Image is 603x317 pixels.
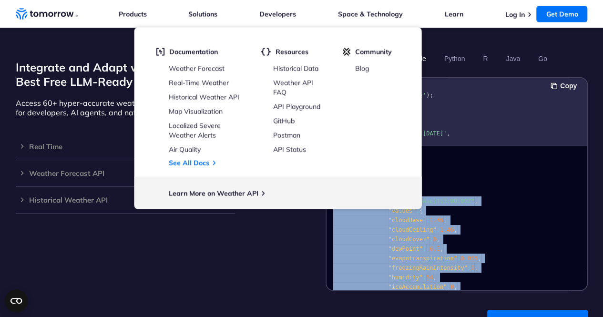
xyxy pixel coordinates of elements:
[16,60,235,89] h2: Integrate and Adapt with the World’s Best Free LLM-Ready Weather API
[422,245,426,252] span: :
[273,78,313,96] a: Weather API FAQ
[169,78,229,87] a: Real-Time Weather
[460,255,478,261] span: 0.055
[169,121,221,139] a: Localized Severe Weather Alerts
[169,92,239,101] a: Historical Weather API
[440,245,443,252] span: ,
[169,107,223,115] a: Map Visualization
[474,197,478,204] span: ,
[16,196,235,204] h3: Historical Weather API
[440,51,468,67] button: Python
[188,10,217,18] a: Solutions
[534,51,550,67] button: Go
[388,216,426,223] span: "cloudBase"
[436,226,439,233] span: :
[119,10,147,18] a: Products
[276,47,308,56] span: Resources
[169,145,201,153] a: Air Quality
[478,255,481,261] span: ,
[433,274,436,280] span: ,
[342,47,350,56] img: tio-c.svg
[388,235,429,242] span: "cloudCover"
[436,235,439,242] span: ,
[273,102,320,111] a: API Playground
[388,226,436,233] span: "cloudCeiling"
[169,158,209,167] a: See All Docs
[388,274,422,280] span: "humidity"
[419,207,422,214] span: {
[467,264,470,271] span: :
[447,130,450,137] span: ,
[273,145,306,153] a: API Status
[450,283,453,290] span: 0
[502,51,523,67] button: Java
[426,274,433,280] span: 54
[16,7,78,21] a: Home link
[169,47,218,56] span: Documentation
[156,47,164,56] img: doc.svg
[426,245,429,252] span: -
[422,274,426,280] span: :
[16,98,235,117] p: Access 60+ hyper-accurate weather layers – now optimized for developers, AI agents, and natural l...
[429,235,433,242] span: :
[169,64,225,72] a: Weather Forecast
[5,289,28,312] button: Open CMP widget
[16,143,235,150] h3: Real Time
[439,226,453,233] span: 1.46
[474,264,478,271] span: ,
[536,6,587,22] a: Get Demo
[388,245,422,252] span: "dewPoint"
[388,207,416,214] span: "values"
[429,216,443,223] span: 1.46
[273,131,300,139] a: Postman
[355,47,392,56] span: Community
[429,245,440,252] span: 6.5
[505,10,524,19] a: Log In
[338,10,403,18] a: Space & Technology
[480,51,491,67] button: R
[355,64,369,72] a: Blog
[388,283,447,290] span: "iceAccumulation"
[457,255,460,261] span: :
[407,51,429,67] button: Node
[273,116,295,125] a: GitHub
[16,170,235,177] h3: Weather Forecast API
[416,207,419,214] span: :
[443,216,447,223] span: ,
[453,226,457,233] span: ,
[388,264,467,271] span: "freezingRainIntensity"
[388,255,457,261] span: "evapotranspiration"
[169,189,258,197] a: Learn More on Weather API
[433,235,436,242] span: 0
[426,216,429,223] span: :
[551,81,580,91] button: Copy
[426,92,433,99] span: );
[471,264,474,271] span: 0
[445,10,463,18] a: Learn
[273,64,318,72] a: Historical Data
[412,197,474,204] span: "[DATE]T13:00:00Z"
[259,10,296,18] a: Developers
[447,283,450,290] span: :
[260,47,271,56] img: brackets.svg
[453,283,457,290] span: ,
